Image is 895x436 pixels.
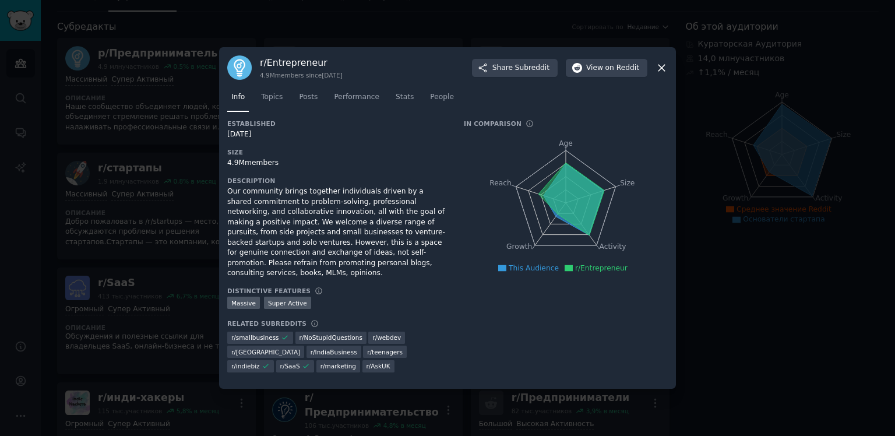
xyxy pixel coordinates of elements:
[509,264,559,272] span: This Audience
[227,177,447,185] h3: Description
[392,88,418,112] a: Stats
[320,362,356,370] span: r/ marketing
[575,264,628,272] span: r/Entrepreneur
[492,63,549,73] span: Share
[472,59,558,78] button: ShareSubreddit
[231,348,300,356] span: r/ [GEOGRAPHIC_DATA]
[227,287,311,295] h3: Distinctive Features
[311,348,357,356] span: r/ IndiaBusiness
[506,243,532,251] tspan: Growth
[227,158,447,168] div: 4.9M members
[605,63,639,73] span: on Reddit
[231,333,279,342] span: r/ smallbusiness
[227,55,252,80] img: Entrepreneur
[260,57,343,69] h3: r/ Entrepreneur
[334,92,379,103] span: Performance
[515,63,549,73] span: Subreddit
[261,92,283,103] span: Topics
[367,348,403,356] span: r/ teenagers
[600,243,626,251] tspan: Activity
[257,88,287,112] a: Topics
[430,92,454,103] span: People
[227,119,447,128] h3: Established
[559,139,573,147] tspan: Age
[227,148,447,156] h3: Size
[227,129,447,140] div: [DATE]
[426,88,458,112] a: People
[299,92,318,103] span: Posts
[299,333,362,342] span: r/ NoStupidQuestions
[620,179,635,187] tspan: Size
[227,88,249,112] a: Info
[231,92,245,103] span: Info
[231,362,260,370] span: r/ indiebiz
[227,319,306,328] h3: Related Subreddits
[372,333,401,342] span: r/ webdev
[264,297,311,309] div: Super Active
[260,71,343,79] div: 4.9M members since [DATE]
[330,88,383,112] a: Performance
[489,179,512,187] tspan: Reach
[586,63,639,73] span: View
[464,119,522,128] h3: In Comparison
[227,297,260,309] div: Massive
[367,362,390,370] span: r/ AskUK
[227,187,447,279] div: Our community brings together individuals driven by a shared commitment to problem-solving, profe...
[295,88,322,112] a: Posts
[566,59,647,78] button: Viewon Reddit
[280,362,300,370] span: r/ SaaS
[396,92,414,103] span: Stats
